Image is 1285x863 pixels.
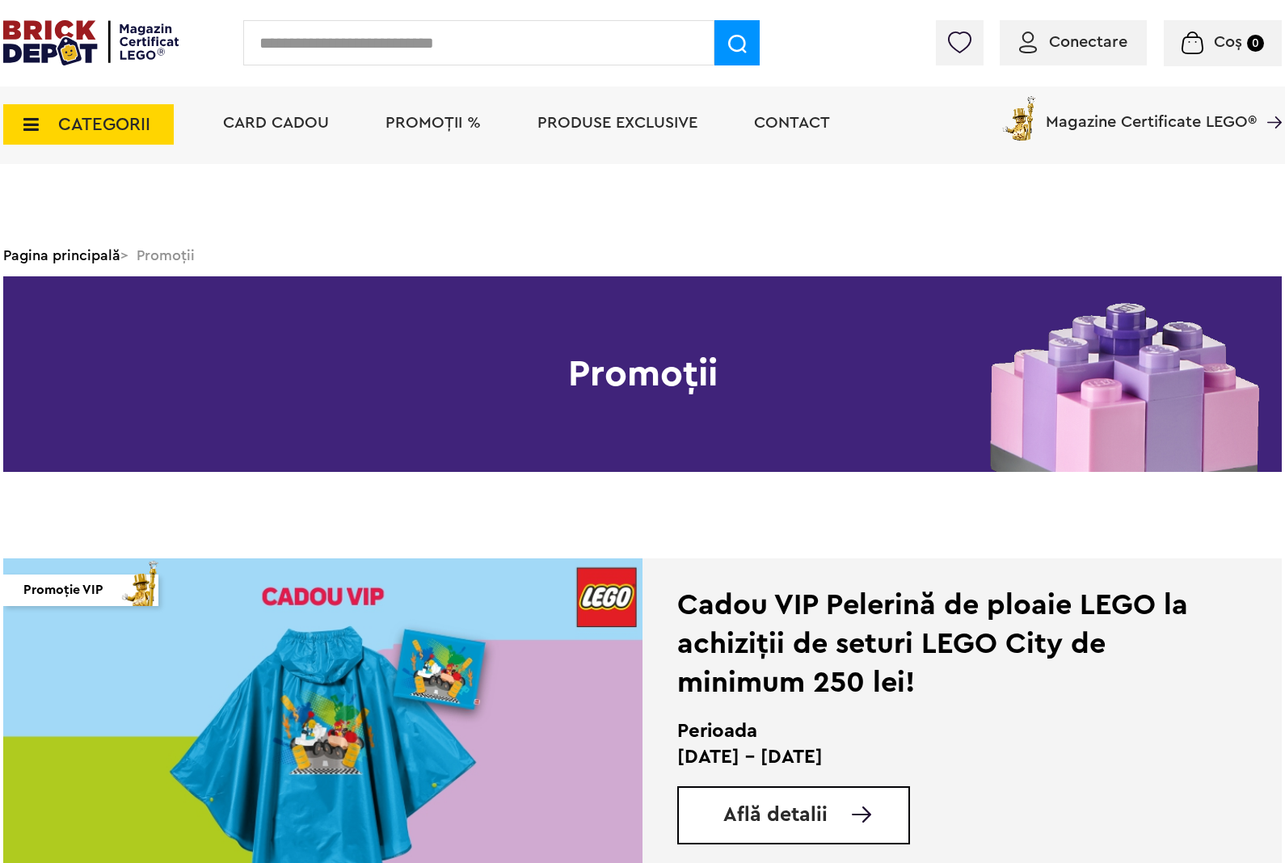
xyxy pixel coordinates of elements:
a: PROMOȚII % [385,115,481,131]
a: Produse exclusive [537,115,697,131]
span: Promoție VIP [23,575,103,606]
div: Cadou VIP Pelerină de ploaie LEGO la achiziții de seturi LEGO City de minimum 250 lei! [677,586,1202,702]
a: Magazine Certificate LEGO® [1257,93,1282,109]
p: [DATE] - [DATE] [677,744,1202,770]
h2: Perioada [677,718,1202,744]
a: Contact [754,115,830,131]
a: Card Cadou [223,115,329,131]
span: Coș [1214,34,1242,50]
small: 0 [1247,35,1264,52]
span: CATEGORII [58,116,150,133]
span: Conectare [1049,34,1127,50]
a: Pagina principală [3,248,120,263]
div: > Promoții [3,234,1282,276]
span: Magazine Certificate LEGO® [1046,93,1257,130]
a: Conectare [1019,34,1127,50]
h1: Promoții [3,276,1282,472]
a: Află detalii [723,805,908,825]
img: vip_page_imag.png [115,557,166,606]
span: Află detalii [723,805,828,825]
